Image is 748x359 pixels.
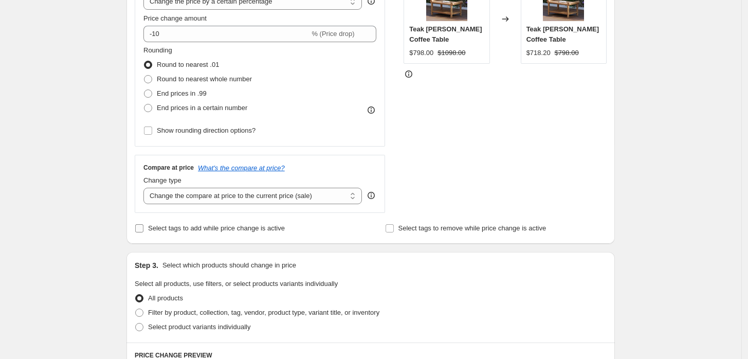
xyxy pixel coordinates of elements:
span: Change type [143,176,181,184]
span: Select tags to add while price change is active [148,224,285,232]
span: Filter by product, collection, tag, vendor, product type, variant title, or inventory [148,309,379,316]
span: Price change amount [143,14,207,22]
span: All products [148,294,183,302]
span: End prices in .99 [157,89,207,97]
span: Select all products, use filters, or select products variants individually [135,280,338,288]
span: Teak [PERSON_NAME] Coffee Table [526,25,599,43]
span: End prices in a certain number [157,104,247,112]
h3: Compare at price [143,164,194,172]
span: Teak [PERSON_NAME] Coffee Table [409,25,482,43]
div: help [366,190,376,201]
span: Select product variants individually [148,323,250,331]
span: Round to nearest .01 [157,61,219,68]
button: What's the compare at price? [198,164,285,172]
span: Round to nearest whole number [157,75,252,83]
span: % (Price drop) [312,30,354,38]
h2: Step 3. [135,260,158,271]
strike: $798.00 [555,48,579,58]
span: Select tags to remove while price change is active [398,224,546,232]
input: -15 [143,26,309,42]
div: $798.00 [409,48,433,58]
strike: $1098.00 [437,48,465,58]
p: Select which products should change in price [162,260,296,271]
span: Show rounding direction options? [157,127,256,134]
div: $718.20 [526,48,551,58]
span: Rounding [143,46,172,54]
